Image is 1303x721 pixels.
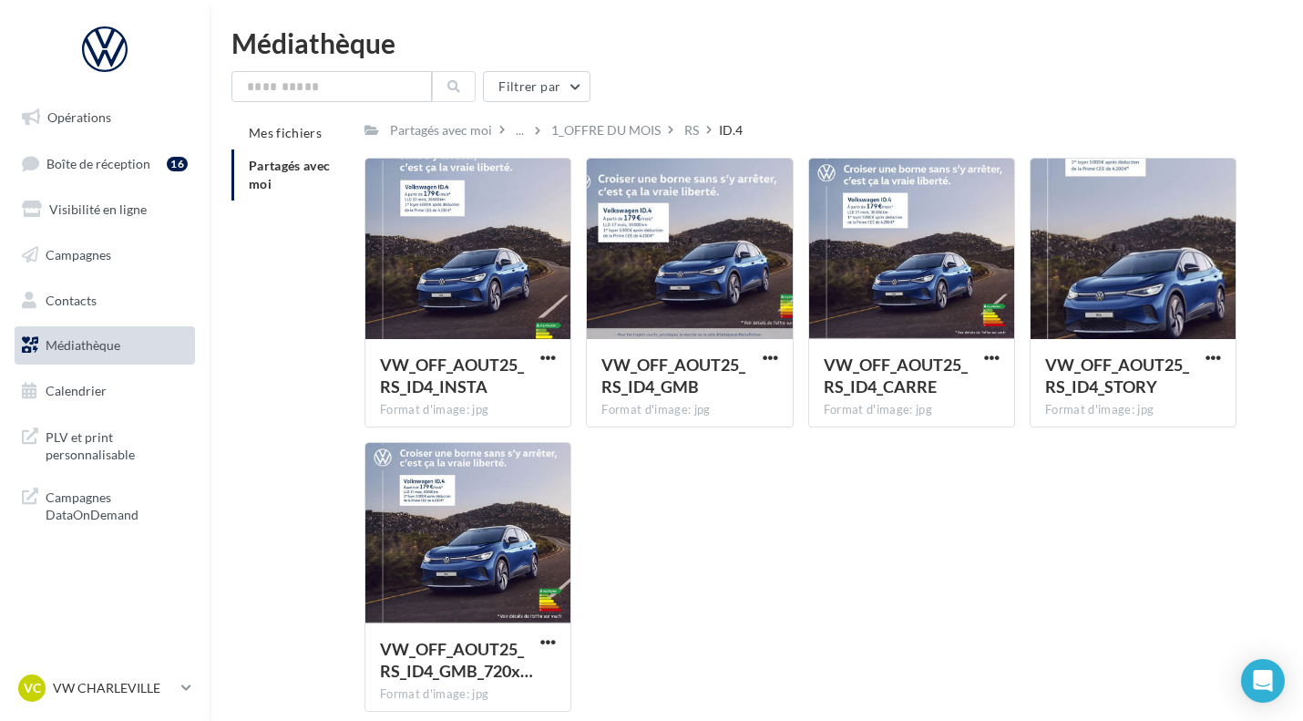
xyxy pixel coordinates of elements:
[46,383,107,398] span: Calendrier
[47,109,111,125] span: Opérations
[601,402,777,418] div: Format d'image: jpg
[53,679,174,697] p: VW CHARLEVILLE
[46,337,120,353] span: Médiathèque
[11,144,199,183] a: Boîte de réception16
[11,417,199,471] a: PLV et print personnalisable
[551,121,661,139] div: 1_OFFRE DU MOIS
[249,125,322,140] span: Mes fichiers
[824,402,1000,418] div: Format d'image: jpg
[49,201,147,217] span: Visibilité en ligne
[390,121,492,139] div: Partagés avec moi
[483,71,590,102] button: Filtrer par
[11,191,199,229] a: Visibilité en ligne
[824,355,968,397] span: VW_OFF_AOUT25_RS_ID4_CARRE
[512,118,528,143] div: ...
[46,155,150,170] span: Boîte de réception
[380,402,556,418] div: Format d'image: jpg
[46,247,111,263] span: Campagnes
[46,292,97,307] span: Contacts
[1241,659,1285,703] div: Open Intercom Messenger
[11,282,199,320] a: Contacts
[167,157,188,171] div: 16
[46,485,188,524] span: Campagnes DataOnDemand
[1045,402,1221,418] div: Format d'image: jpg
[15,671,195,706] a: VC VW CHARLEVILLE
[249,158,331,191] span: Partagés avec moi
[11,478,199,531] a: Campagnes DataOnDemand
[684,121,699,139] div: RS
[1045,355,1189,397] span: VW_OFF_AOUT25_RS_ID4_STORY
[380,686,556,703] div: Format d'image: jpg
[231,29,1281,57] div: Médiathèque
[11,98,199,137] a: Opérations
[11,326,199,365] a: Médiathèque
[24,679,41,697] span: VC
[46,425,188,464] span: PLV et print personnalisable
[601,355,745,397] span: VW_OFF_AOUT25_RS_ID4_GMB
[11,372,199,410] a: Calendrier
[719,121,743,139] div: ID.4
[380,355,524,397] span: VW_OFF_AOUT25_RS_ID4_INSTA
[380,639,533,681] span: VW_OFF_AOUT25_RS_ID4_GMB_720x720px
[11,236,199,274] a: Campagnes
